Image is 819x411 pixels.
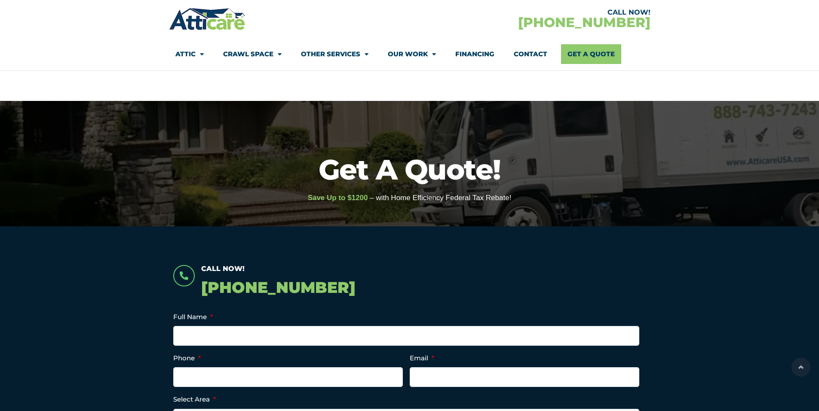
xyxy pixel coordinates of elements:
[4,155,815,183] h1: Get A Quote!
[561,44,621,64] a: Get A Quote
[175,44,644,64] nav: Menu
[388,44,436,64] a: Our Work
[410,9,650,16] div: CALL NOW!
[223,44,282,64] a: Crawl Space
[175,44,204,64] a: Attic
[514,44,547,64] a: Contact
[301,44,368,64] a: Other Services
[308,194,368,202] span: Save Up to $1200
[201,265,245,273] span: Call Now!
[370,194,511,202] span: – with Home Efficiency Federal Tax Rebate!
[410,354,434,362] label: Email
[173,313,213,321] label: Full Name
[455,44,494,64] a: Financing
[173,395,216,404] label: Select Area
[173,354,201,362] label: Phone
